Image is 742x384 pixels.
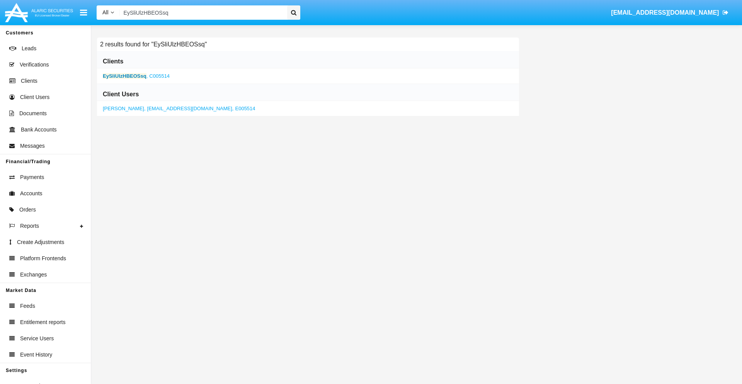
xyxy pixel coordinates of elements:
span: Event History [20,351,52,359]
a: All [97,9,120,17]
span: Clients [21,77,37,85]
span: Messages [20,142,45,150]
span: Feeds [20,302,35,310]
span: All [102,9,109,15]
span: [EMAIL_ADDRESS][DOMAIN_NAME], [147,106,234,111]
span: [PERSON_NAME] [103,106,144,111]
span: Leads [22,44,36,53]
span: Verifications [20,61,49,69]
span: Orders [19,206,36,214]
span: Documents [19,109,47,118]
span: Entitlement reports [20,318,66,326]
h6: Clients [103,57,123,66]
span: Accounts [20,189,43,198]
a: [EMAIL_ADDRESS][DOMAIN_NAME] [608,2,732,24]
h6: Client Users [103,90,139,99]
span: Exchanges [20,271,47,279]
span: Create Adjustments [17,238,64,246]
b: EySliUlzHBEOSsq [103,73,146,79]
a: , [103,106,255,111]
span: [EMAIL_ADDRESS][DOMAIN_NAME] [611,9,719,16]
input: Search [120,5,284,20]
span: Bank Accounts [21,126,57,134]
span: Platform Frontends [20,254,66,263]
a: , [103,73,170,79]
span: Service Users [20,335,54,343]
span: Reports [20,222,39,230]
span: Client Users [20,93,49,101]
span: C005514 [149,73,170,79]
span: E005514 [235,106,255,111]
span: Payments [20,173,44,181]
img: Logo image [4,1,74,24]
h6: 2 results found for "EySliUlzHBEOSsq" [97,38,210,51]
